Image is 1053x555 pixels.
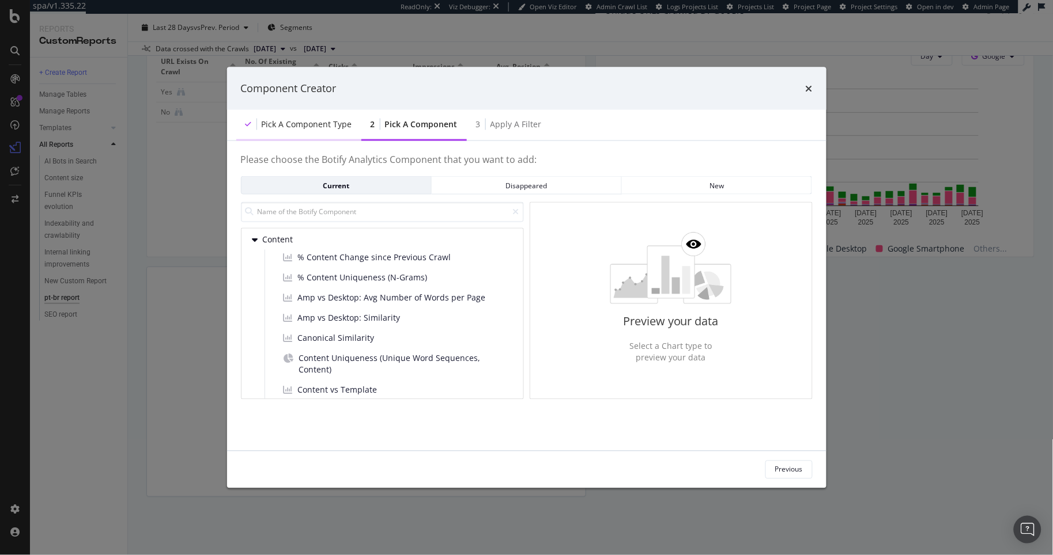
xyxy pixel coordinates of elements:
[298,292,486,304] span: Amp vs Desktop: Avg Number of Words per Page
[371,118,375,130] div: 2
[241,81,337,96] div: Component Creator
[298,333,375,344] span: Canonical Similarity
[251,180,422,190] div: Current
[227,67,826,488] div: modal
[775,465,803,474] div: Previous
[432,176,622,195] button: Disappeared
[610,232,731,304] img: 6lKRJOuE.png
[298,385,378,396] span: Content vs Template
[490,118,542,130] div: Apply a Filter
[241,202,524,222] input: Name of the Botify Component
[298,272,428,284] span: % Content Uniqueness (N-Grams)
[441,180,612,190] div: Disappeared
[623,340,719,363] p: Select a Chart type to preview your data
[806,81,813,96] div: times
[298,252,451,264] span: % Content Change since Previous Crawl
[263,235,314,245] span: Content
[241,176,432,195] button: Current
[298,313,401,324] span: Amp vs Desktop: Similarity
[241,154,813,176] h4: Please choose the Botify Analytics Component that you want to add:
[622,176,812,195] button: New
[476,118,481,130] div: 3
[1014,516,1041,543] div: Open Intercom Messenger
[765,460,813,478] button: Previous
[299,353,507,376] span: Content Uniqueness (Unique Word Sequences, Content)
[385,118,458,130] div: Pick a Component
[262,118,352,130] div: Pick a Component type
[623,314,719,330] p: Preview your data
[631,180,802,190] div: New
